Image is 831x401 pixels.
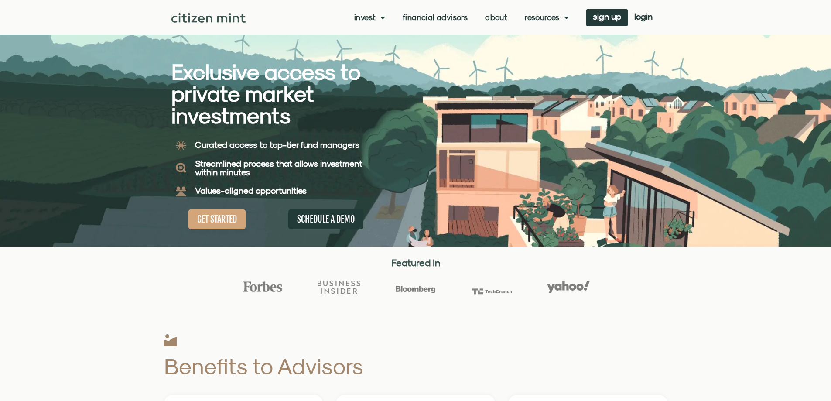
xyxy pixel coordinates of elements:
[586,9,628,26] a: sign up
[297,214,355,225] span: SCHEDULE A DEMO
[525,13,569,22] a: Resources
[403,13,468,22] a: Financial Advisors
[354,13,385,22] a: Invest
[188,209,246,229] a: GET STARTED
[288,209,363,229] a: SCHEDULE A DEMO
[171,13,246,23] img: Citizen Mint
[391,257,440,268] strong: Featured In
[197,214,237,225] span: GET STARTED
[195,185,307,195] b: Values-aligned opportunities
[485,13,507,22] a: About
[354,13,569,22] nav: Menu
[195,140,359,150] b: Curated access to top-tier fund managers
[171,61,385,127] h2: Exclusive access to private market investments
[634,14,653,20] span: login
[593,14,621,20] span: sign up
[628,9,659,26] a: login
[195,158,362,177] b: Streamlined process that allows investment within minutes
[164,355,493,377] h2: Benefits to Advisors
[241,281,284,292] img: Forbes Logo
